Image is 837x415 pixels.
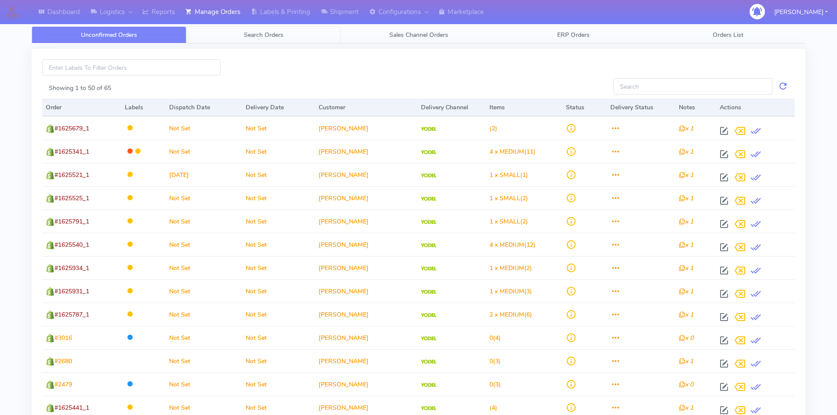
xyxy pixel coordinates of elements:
[489,334,493,342] span: 0
[242,279,315,303] td: Not Set
[489,380,493,389] span: 0
[421,267,436,271] img: Yodel
[679,217,693,226] i: x 1
[166,163,242,186] td: [DATE]
[315,140,417,163] td: [PERSON_NAME]
[54,217,89,226] span: #1625791_1
[315,209,417,233] td: [PERSON_NAME]
[242,140,315,163] td: Not Set
[489,310,532,319] span: (6)
[489,171,528,179] span: (1)
[315,349,417,372] td: [PERSON_NAME]
[421,383,436,387] img: Yodel
[489,241,536,249] span: (12)
[489,334,501,342] span: (4)
[489,217,520,226] span: 1 x SMALL
[166,303,242,326] td: Not Set
[421,150,436,155] img: Yodel
[54,287,89,296] span: #1625931_1
[242,326,315,349] td: Not Set
[679,334,693,342] i: x 0
[716,99,795,116] th: Actions
[166,209,242,233] td: Not Set
[489,148,536,156] span: (11)
[486,99,562,116] th: Items
[489,264,524,272] span: 1 x MEDIUM
[54,241,89,249] span: #1625540_1
[54,310,89,319] span: #1625787_1
[679,310,693,319] i: x 1
[54,124,89,133] span: #1625679_1
[421,313,436,318] img: Yodel
[166,326,242,349] td: Not Set
[489,357,493,365] span: 0
[489,217,528,226] span: (2)
[489,241,524,249] span: 4 x MEDIUM
[489,124,497,133] span: (2)
[166,372,242,396] td: Not Set
[675,99,717,116] th: Notes
[679,148,693,156] i: x 1
[242,116,315,140] td: Not Set
[417,99,486,116] th: Delivery Channel
[54,171,89,179] span: #1625521_1
[489,357,501,365] span: (3)
[315,116,417,140] td: [PERSON_NAME]
[557,31,590,39] span: ERP Orders
[713,31,743,39] span: Orders List
[166,349,242,372] td: Not Set
[242,256,315,279] td: Not Set
[242,372,315,396] td: Not Set
[242,99,315,116] th: Delivery Date
[489,287,532,296] span: (3)
[244,31,283,39] span: Search Orders
[315,186,417,209] td: [PERSON_NAME]
[54,334,72,342] span: #3016
[489,380,501,389] span: (3)
[389,31,448,39] span: Sales Channel Orders
[121,99,166,116] th: Labels
[562,99,607,116] th: Status
[242,209,315,233] td: Not Set
[315,233,417,256] td: [PERSON_NAME]
[166,233,242,256] td: Not Set
[421,290,436,294] img: Yodel
[679,171,693,179] i: x 1
[421,220,436,224] img: Yodel
[421,173,436,178] img: Yodel
[42,99,121,116] th: Order
[489,310,524,319] span: 2 x MEDIUM
[166,279,242,303] td: Not Set
[315,256,417,279] td: [PERSON_NAME]
[81,31,137,39] span: Unconfirmed Orders
[242,186,315,209] td: Not Set
[54,380,72,389] span: #2479
[421,406,436,411] img: Yodel
[613,78,772,94] input: Search
[679,380,693,389] i: x 0
[166,186,242,209] td: Not Set
[54,194,89,202] span: #1625525_1
[489,194,528,202] span: (2)
[242,163,315,186] td: Not Set
[54,148,89,156] span: #1625341_1
[315,163,417,186] td: [PERSON_NAME]
[679,124,693,133] i: x 1
[315,99,417,116] th: Customer
[768,3,834,21] button: [PERSON_NAME]
[315,303,417,326] td: [PERSON_NAME]
[489,194,520,202] span: 1 x SMALL
[315,326,417,349] td: [PERSON_NAME]
[315,279,417,303] td: [PERSON_NAME]
[421,360,436,364] img: Yodel
[607,99,675,116] th: Delivery Status
[421,197,436,201] img: Yodel
[421,127,436,131] img: Yodel
[242,233,315,256] td: Not Set
[166,256,242,279] td: Not Set
[32,26,805,43] ul: Tabs
[679,264,693,272] i: x 1
[679,357,693,365] i: x 1
[489,171,520,179] span: 1 x SMALL
[54,357,72,365] span: #2680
